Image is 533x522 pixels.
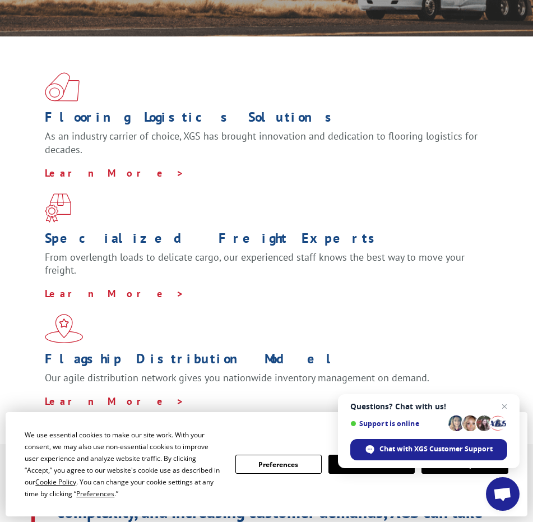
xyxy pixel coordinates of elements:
a: Learn More > [45,287,184,300]
button: Decline [328,455,415,474]
div: Chat with XGS Customer Support [350,439,507,460]
h1: Flooring Logistics Solutions [45,110,480,130]
span: Support is online [350,419,444,428]
p: From overlength loads to delicate cargo, our experienced staff knows the best way to move your fr... [45,251,480,288]
h1: Flagship Distribution Model [45,352,480,371]
span: Chat with XGS Customer Support [379,444,493,454]
span: Preferences [76,489,114,498]
a: Learn More > [45,167,184,179]
a: Learn More > [45,395,184,408]
span: Questions? Chat with us! [350,402,507,411]
img: xgs-icon-flagship-distribution-model-red [45,314,84,343]
span: As an industry carrier of choice, XGS has brought innovation and dedication to flooring logistics... [45,130,478,156]
div: We use essential cookies to make our site work. With your consent, we may also use non-essential ... [25,429,221,500]
div: Cookie Consent Prompt [6,412,527,516]
img: xgs-icon-total-supply-chain-intelligence-red [45,72,80,101]
img: xgs-icon-focused-on-flooring-red [45,193,71,223]
span: Our agile distribution network gives you nationwide inventory management on demand. [45,371,429,384]
h1: Specialized Freight Experts [45,232,480,251]
div: Open chat [486,477,520,511]
button: Preferences [235,455,322,474]
span: Close chat [498,400,511,413]
span: Cookie Policy [35,477,76,487]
